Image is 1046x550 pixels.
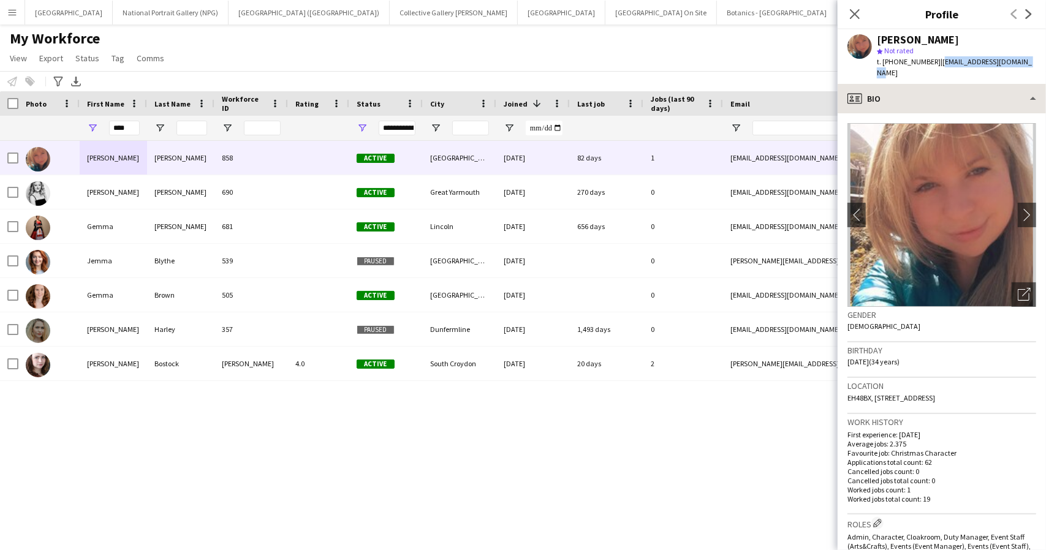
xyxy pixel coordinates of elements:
div: Harley [147,312,214,346]
button: Open Filter Menu [730,122,741,134]
div: Bio [838,84,1046,113]
img: Emma Vesey [26,147,50,171]
div: 690 [214,175,288,209]
p: Applications total count: 62 [847,458,1036,467]
div: 82 days [570,141,643,175]
h3: Birthday [847,345,1036,356]
div: [DATE] [496,278,570,312]
span: Tag [112,53,124,64]
app-action-btn: Advanced filters [51,74,66,89]
div: 2 [643,347,723,380]
div: [DATE] [496,209,570,243]
button: Open Filter Menu [154,122,165,134]
div: [EMAIL_ADDRESS][DOMAIN_NAME] [723,209,968,243]
button: [GEOGRAPHIC_DATA] [25,1,113,24]
span: Active [357,154,395,163]
div: 681 [214,209,288,243]
div: [PERSON_NAME] [877,34,959,45]
div: [PERSON_NAME] [214,347,288,380]
p: Average jobs: 2.375 [847,439,1036,448]
div: [PERSON_NAME] [147,141,214,175]
span: [DATE] (34 years) [847,357,900,366]
span: Joined [504,99,528,108]
div: [DATE] [496,244,570,277]
div: 1 [643,141,723,175]
span: Workforce ID [222,94,266,113]
input: Joined Filter Input [526,121,563,135]
div: 505 [214,278,288,312]
h3: Profile [838,6,1046,22]
span: Photo [26,99,47,108]
button: Collective Gallery [PERSON_NAME] [390,1,518,24]
button: [GEOGRAPHIC_DATA] [518,1,605,24]
img: Emma Bostock [26,353,50,377]
button: [GEOGRAPHIC_DATA] On Site [605,1,717,24]
app-action-btn: Export XLSX [69,74,83,89]
img: Emma Smith [26,181,50,206]
div: 0 [643,175,723,209]
div: Gemma [80,209,147,243]
p: Favourite job: Christmas Character [847,448,1036,458]
div: [DATE] [496,312,570,346]
div: 0 [643,278,723,312]
div: Dunfermline [423,312,496,346]
div: [PERSON_NAME] [80,141,147,175]
img: Emma Harley [26,318,50,343]
span: View [10,53,27,64]
span: Paused [357,325,395,334]
input: City Filter Input [452,121,489,135]
div: [PERSON_NAME] [147,209,214,243]
div: Great Yarmouth [423,175,496,209]
div: 0 [643,312,723,346]
div: Blythe [147,244,214,277]
p: Worked jobs total count: 19 [847,494,1036,503]
span: My Workforce [10,29,100,48]
div: [GEOGRAPHIC_DATA] [423,141,496,175]
span: t. [PHONE_NUMBER] [877,57,941,66]
span: Last job [577,99,605,108]
button: Open Filter Menu [430,122,441,134]
span: Comms [137,53,164,64]
h3: Roles [847,517,1036,530]
span: Export [39,53,63,64]
div: 858 [214,141,288,175]
div: [EMAIL_ADDRESS][DOMAIN_NAME] [723,312,968,346]
div: 0 [643,244,723,277]
a: Comms [132,50,169,66]
span: EH48BX, [STREET_ADDRESS] [847,393,935,402]
span: Not rated [884,46,914,55]
div: Jemma [80,244,147,277]
span: Jobs (last 90 days) [651,94,701,113]
span: Paused [357,257,395,266]
span: Active [357,360,395,369]
div: 656 days [570,209,643,243]
span: Rating [295,99,319,108]
div: [PERSON_NAME] [80,312,147,346]
span: Active [357,222,395,232]
div: 1,493 days [570,312,643,346]
div: [EMAIL_ADDRESS][DOMAIN_NAME] [723,278,968,312]
button: Open Filter Menu [357,122,368,134]
div: [PERSON_NAME][EMAIL_ADDRESS][DOMAIN_NAME] [723,244,968,277]
div: Open photos pop-in [1012,282,1036,307]
input: Last Name Filter Input [176,121,207,135]
div: [EMAIL_ADDRESS][DOMAIN_NAME] [723,175,968,209]
input: First Name Filter Input [109,121,140,135]
span: Active [357,291,395,300]
button: National Portrait Gallery (NPG) [113,1,229,24]
a: Tag [107,50,129,66]
p: Cancelled jobs count: 0 [847,467,1036,476]
button: [GEOGRAPHIC_DATA] ([GEOGRAPHIC_DATA]) [229,1,390,24]
h3: Location [847,380,1036,391]
button: Botanics - [GEOGRAPHIC_DATA] [717,1,837,24]
img: Jemma Blythe [26,250,50,274]
a: Status [70,50,104,66]
span: [DEMOGRAPHIC_DATA] [847,322,920,331]
img: Gemma Brown [26,284,50,309]
div: [PERSON_NAME] [147,175,214,209]
button: Open Filter Menu [222,122,233,134]
p: First experience: [DATE] [847,430,1036,439]
p: Worked jobs count: 1 [847,485,1036,494]
div: Gemma [80,278,147,312]
div: [DATE] [496,141,570,175]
